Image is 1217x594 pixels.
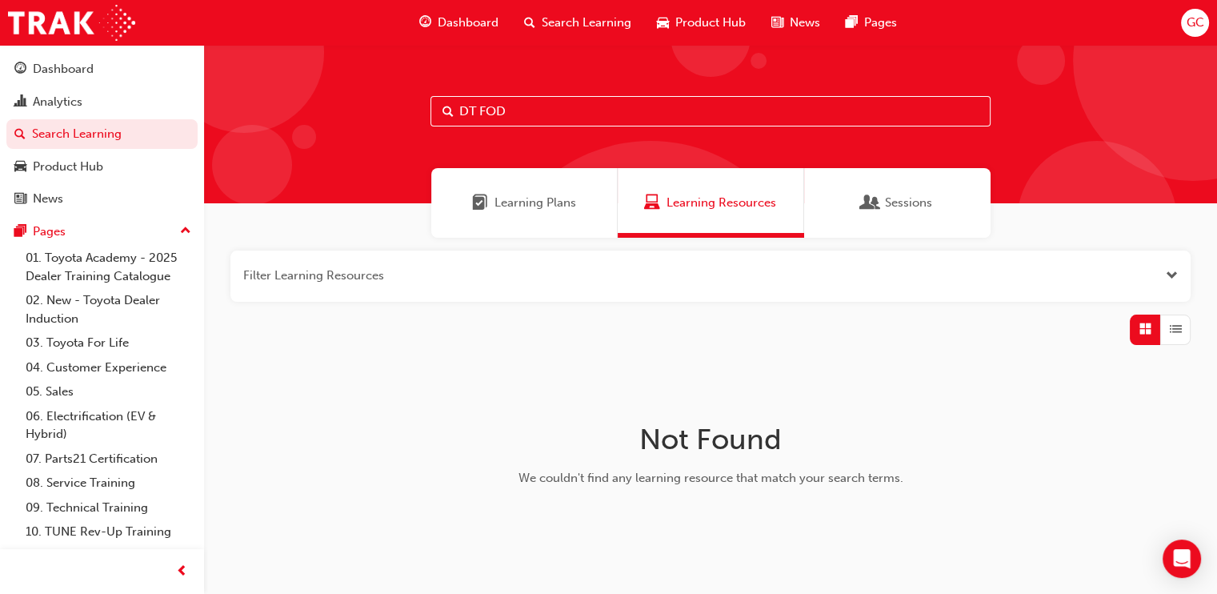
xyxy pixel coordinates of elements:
[863,194,879,212] span: Sessions
[6,119,198,149] a: Search Learning
[1181,9,1209,37] button: GC
[644,6,759,39] a: car-iconProduct Hub
[19,471,198,496] a: 08. Service Training
[33,60,94,78] div: Dashboard
[419,13,431,33] span: guage-icon
[438,14,498,32] span: Dashboard
[457,422,964,457] h1: Not Found
[33,93,82,111] div: Analytics
[667,194,776,212] span: Learning Resources
[1163,540,1201,578] div: Open Intercom Messenger
[675,14,746,32] span: Product Hub
[14,95,26,110] span: chart-icon
[657,13,669,33] span: car-icon
[6,87,198,117] a: Analytics
[790,14,820,32] span: News
[644,194,660,212] span: Learning Resources
[6,51,198,217] button: DashboardAnalyticsSearch LearningProduct HubNews
[19,447,198,472] a: 07. Parts21 Certification
[6,184,198,214] a: News
[19,544,198,569] a: All Pages
[14,160,26,175] span: car-icon
[6,217,198,247] button: Pages
[833,6,910,39] a: pages-iconPages
[19,288,198,331] a: 02. New - Toyota Dealer Induction
[472,194,488,212] span: Learning Plans
[1166,267,1178,285] button: Open the filter
[180,221,191,242] span: up-icon
[457,469,964,488] div: We couldn't find any learning resource that match your search terms.
[19,246,198,288] a: 01. Toyota Academy - 2025 Dealer Training Catalogue
[442,102,454,121] span: Search
[14,225,26,239] span: pages-icon
[406,6,511,39] a: guage-iconDashboard
[542,14,631,32] span: Search Learning
[1139,320,1151,339] span: Grid
[19,404,198,447] a: 06. Electrification (EV & Hybrid)
[1186,14,1203,32] span: GC
[19,355,198,380] a: 04. Customer Experience
[1170,320,1182,339] span: List
[33,158,103,176] div: Product Hub
[19,331,198,355] a: 03. Toyota For Life
[33,190,63,208] div: News
[19,520,198,544] a: 10. TUNE Rev-Up Training
[431,168,618,238] a: Learning PlansLearning Plans
[33,223,66,241] div: Pages
[494,194,576,212] span: Learning Plans
[771,13,783,33] span: news-icon
[6,54,198,84] a: Dashboard
[864,14,897,32] span: Pages
[14,127,26,142] span: search-icon
[19,379,198,404] a: 05. Sales
[885,194,932,212] span: Sessions
[846,13,858,33] span: pages-icon
[430,96,991,126] input: Search...
[8,5,135,41] img: Trak
[759,6,833,39] a: news-iconNews
[511,6,644,39] a: search-iconSearch Learning
[176,562,188,582] span: prev-icon
[804,168,991,238] a: SessionsSessions
[14,62,26,77] span: guage-icon
[14,192,26,207] span: news-icon
[19,496,198,520] a: 09. Technical Training
[524,13,535,33] span: search-icon
[6,152,198,182] a: Product Hub
[618,168,804,238] a: Learning ResourcesLearning Resources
